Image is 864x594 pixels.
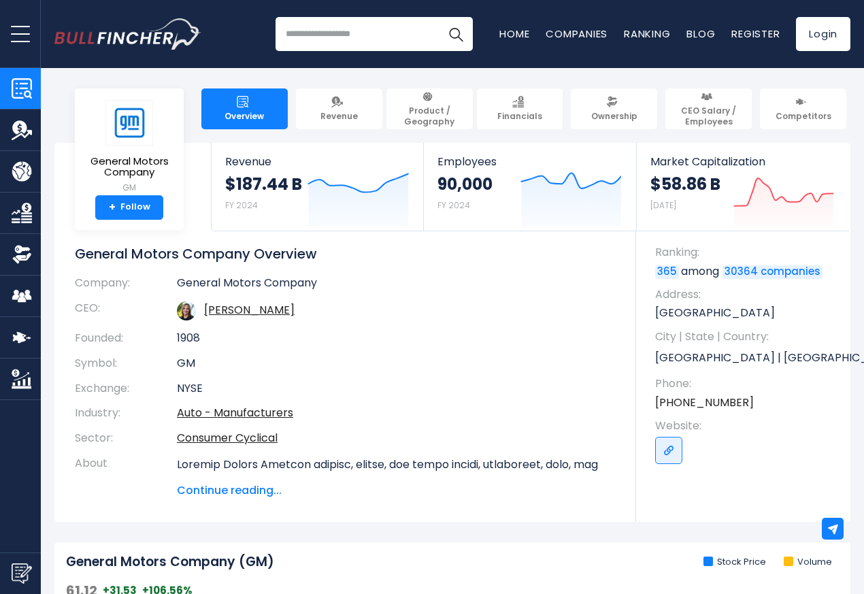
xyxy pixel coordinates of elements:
[75,296,177,326] th: CEO:
[437,174,493,195] strong: 90,000
[655,306,837,320] p: [GEOGRAPHIC_DATA]
[439,17,473,51] button: Search
[731,27,780,41] a: Register
[655,437,682,464] a: Go to link
[85,99,173,195] a: General Motors Company GM
[393,105,467,127] span: Product / Geography
[320,111,358,122] span: Revenue
[75,351,177,376] th: Symbol:
[703,557,766,568] li: Stock Price
[177,376,616,401] td: NYSE
[497,111,542,122] span: Financials
[204,302,295,318] a: ceo
[655,395,754,410] a: [PHONE_NUMBER]
[477,88,563,129] a: Financials
[722,265,823,279] a: 30364 companies
[225,174,302,195] strong: $187.44 B
[624,27,670,41] a: Ranking
[75,426,177,451] th: Sector:
[655,245,837,260] span: Ranking:
[686,27,715,41] a: Blog
[650,155,835,168] span: Market Capitalization
[796,17,850,51] a: Login
[95,195,163,220] a: +Follow
[86,182,173,194] small: GM
[12,244,32,265] img: Ownership
[655,264,837,279] p: among
[665,88,752,129] a: CEO Salary / Employees
[66,554,274,571] h2: General Motors Company (GM)
[177,405,293,420] a: Auto - Manufacturers
[637,143,849,231] a: Market Capitalization $58.86 B [DATE]
[655,265,679,279] a: 365
[776,111,831,122] span: Competitors
[499,27,529,41] a: Home
[591,111,637,122] span: Ownership
[571,88,657,129] a: Ownership
[75,276,177,296] th: Company:
[177,301,196,320] img: mary-t-barra.jpg
[177,326,616,351] td: 1908
[177,482,616,499] span: Continue reading...
[650,199,676,211] small: [DATE]
[437,155,622,168] span: Employees
[86,156,173,178] span: General Motors Company
[225,111,264,122] span: Overview
[760,88,846,129] a: Competitors
[225,199,258,211] small: FY 2024
[177,351,616,376] td: GM
[212,143,423,231] a: Revenue $187.44 B FY 2024
[546,27,608,41] a: Companies
[296,88,382,129] a: Revenue
[75,451,177,499] th: About
[424,143,635,231] a: Employees 90,000 FY 2024
[75,376,177,401] th: Exchange:
[784,557,832,568] li: Volume
[655,348,837,368] p: [GEOGRAPHIC_DATA] | [GEOGRAPHIC_DATA] | US
[75,401,177,426] th: Industry:
[54,18,201,50] img: Bullfincher logo
[655,329,837,344] span: City | State | Country:
[655,418,837,433] span: Website:
[54,18,201,50] a: Go to homepage
[671,105,746,127] span: CEO Salary / Employees
[386,88,473,129] a: Product / Geography
[650,174,720,195] strong: $58.86 B
[177,276,616,296] td: General Motors Company
[177,430,278,446] a: Consumer Cyclical
[655,287,837,302] span: Address:
[75,326,177,351] th: Founded:
[201,88,288,129] a: Overview
[655,376,837,391] span: Phone:
[437,199,470,211] small: FY 2024
[75,245,616,263] h1: General Motors Company Overview
[225,155,410,168] span: Revenue
[109,201,116,214] strong: +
